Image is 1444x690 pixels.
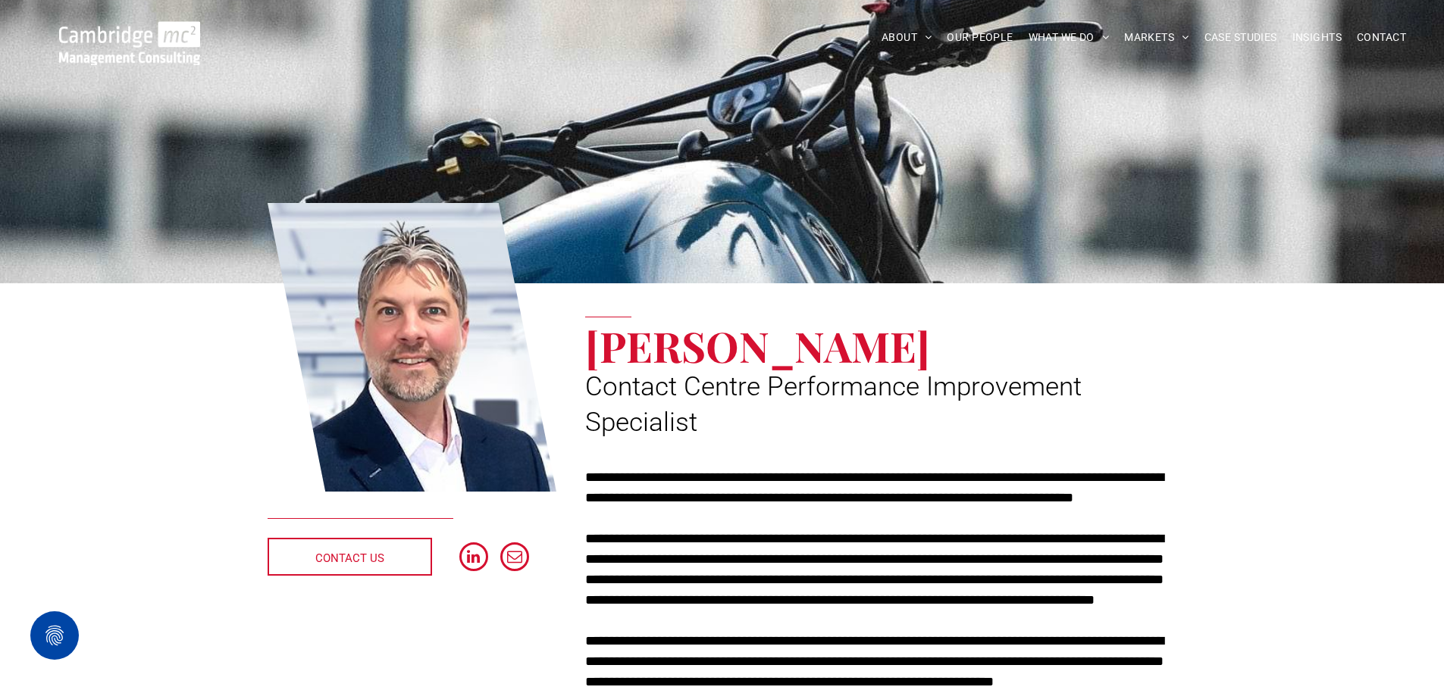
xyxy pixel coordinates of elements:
a: INSIGHTS [1285,26,1349,49]
a: OUR PEOPLE [939,26,1020,49]
a: ABOUT [874,26,940,49]
img: Go to Homepage [59,21,200,65]
a: Simon Kissane | Cambridge Management Consulting > Simon Kissane [268,201,557,495]
a: Your Business Transformed | Cambridge Management Consulting [59,23,200,39]
a: CASE STUDIES [1197,26,1285,49]
a: MARKETS [1117,26,1196,49]
span: CONTACT US [315,539,384,577]
a: email [500,542,529,575]
a: CONTACT [1349,26,1414,49]
span: Contact Centre Performance Improvement Specialist [585,371,1082,438]
a: CONTACT US [268,538,432,576]
span: [PERSON_NAME] [585,317,930,373]
a: WHAT WE DO [1021,26,1117,49]
a: linkedin [459,542,488,575]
